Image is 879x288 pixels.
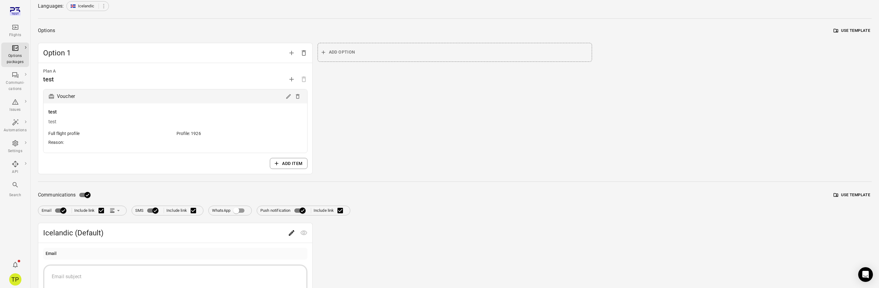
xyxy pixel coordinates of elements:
[43,68,307,75] div: Plan A
[1,43,29,67] a: Options packages
[42,205,69,216] label: Email
[4,192,27,198] div: Search
[66,1,109,11] div: Icelandic
[298,50,310,55] span: Delete option
[270,158,307,169] button: Add item
[832,26,872,36] button: Use template
[48,118,302,125] div: test
[48,139,64,145] div: Reason:
[1,159,29,177] a: API
[284,92,293,101] button: Edit
[38,191,76,199] span: Communications
[9,273,21,286] div: TP
[329,48,355,56] span: Add option
[48,108,302,116] div: test
[57,92,75,101] div: Voucher
[1,96,29,115] a: Issues
[135,205,161,216] label: SMS
[858,267,873,282] div: Open Intercom Messenger
[4,53,27,65] div: Options packages
[1,138,29,156] a: Settings
[4,107,27,113] div: Issues
[285,73,298,85] button: Add plan
[166,204,200,217] label: Include link
[285,76,298,82] span: Add plan
[108,206,123,215] button: Link position in email
[1,117,29,135] a: Automations
[298,76,310,82] span: Options need to have at least one plan
[4,127,27,133] div: Automations
[318,43,592,62] button: Add option
[52,273,299,280] div: Email subject
[38,2,64,10] div: Languages:
[260,205,308,216] label: Push notification
[4,32,27,38] div: Flights
[1,69,29,94] a: Communi-cations
[43,48,285,58] span: Option 1
[38,26,55,35] div: Options
[832,190,872,200] button: Use template
[1,22,29,40] a: Flights
[177,130,201,137] div: Profile: 1926
[298,47,310,59] button: Delete option
[285,227,298,239] button: Edit
[4,80,27,92] div: Communi-cations
[4,169,27,175] div: API
[9,259,21,271] button: Notifications
[43,228,285,238] span: Icelandic (Default)
[314,204,347,217] label: Include link
[1,179,29,200] button: Search
[4,148,27,154] div: Settings
[46,250,57,257] div: Email
[48,130,80,137] div: Full flight profile
[285,230,298,235] span: Edit
[298,230,310,235] span: Preview
[285,50,298,55] span: Add option
[74,204,108,217] label: Include link
[293,92,302,101] button: Delete
[212,205,248,216] label: WhatsApp
[78,3,94,9] span: Icelandic
[285,47,298,59] button: Add option
[43,74,54,84] div: test
[7,271,24,288] button: Tómas Páll Máté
